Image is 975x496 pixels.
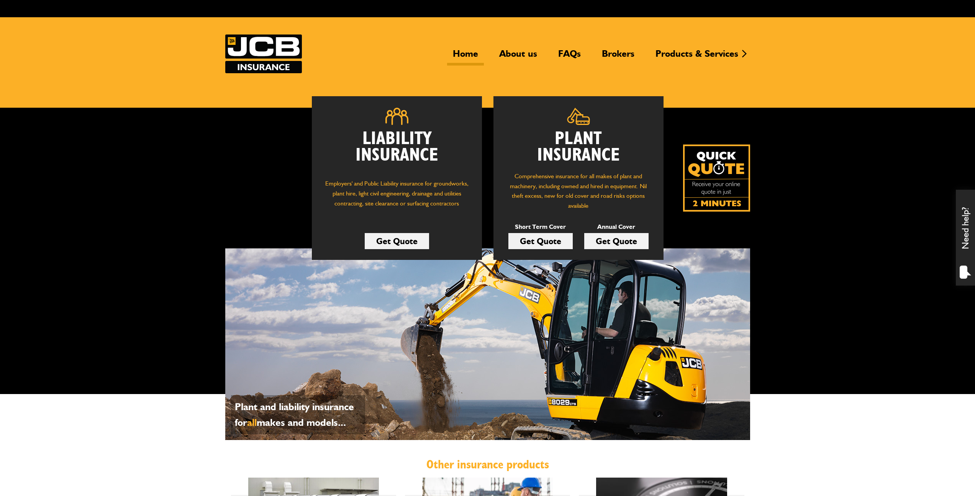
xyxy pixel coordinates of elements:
a: Get Quote [584,233,649,249]
div: Need help? [956,190,975,286]
a: Get Quote [508,233,573,249]
img: Quick Quote [683,145,750,212]
h2: Liability Insurance [323,131,470,171]
a: Home [447,48,484,66]
h2: Other insurance products [231,457,744,472]
a: JCB Insurance Services [225,34,302,73]
p: Annual Cover [584,222,649,232]
p: Comprehensive insurance for all makes of plant and machinery, including owned and hired in equipm... [505,171,652,210]
p: Plant and liability insurance for makes and models... [235,399,361,430]
a: Get your insurance quote isn just 2-minutes [683,145,750,212]
img: JCB Insurance Services logo [225,34,302,73]
a: FAQs [552,48,587,66]
p: Short Term Cover [508,222,573,232]
a: Products & Services [650,48,744,66]
p: Employers' and Public Liability insurance for groundworks, plant hire, light civil engineering, d... [323,179,470,215]
a: About us [493,48,543,66]
a: Brokers [596,48,640,66]
a: Get Quote [365,233,429,249]
h2: Plant Insurance [505,131,652,164]
span: all [247,416,257,429]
